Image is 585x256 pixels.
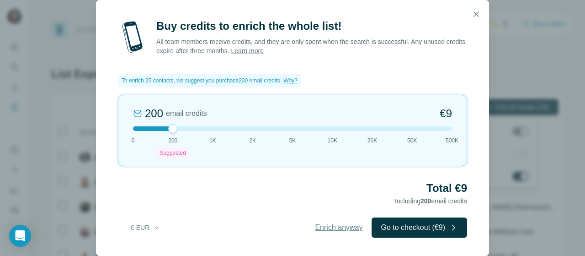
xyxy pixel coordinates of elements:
p: All team members receive credits, and they are only spent when the search is successful. Any unus... [156,37,467,55]
span: Why? [283,77,298,84]
span: 500K [446,136,458,145]
span: €9 [440,106,452,121]
div: 200 [145,106,163,121]
span: 5K [289,136,296,145]
button: € EUR [124,219,167,236]
a: Learn more [231,47,264,54]
span: 10K [328,136,337,145]
span: 50K [407,136,417,145]
h2: Total €9 [118,181,467,196]
span: 200 [420,197,431,205]
span: 0 [132,136,135,145]
span: To enrich 25 contacts, we suggest you purchase 200 email credits . [122,76,282,85]
span: 1K [209,136,216,145]
img: mobile-phone [118,19,147,55]
span: Enrich anyway [315,222,362,233]
div: Open Intercom Messenger [9,225,31,247]
button: Go to checkout (€9) [372,218,467,238]
button: Enrich anyway [306,218,372,238]
span: 200 [168,136,177,145]
span: Including email credits [395,197,467,205]
div: Suggested [157,147,189,158]
span: 20K [367,136,377,145]
span: 2K [249,136,256,145]
span: email credits [166,108,207,119]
